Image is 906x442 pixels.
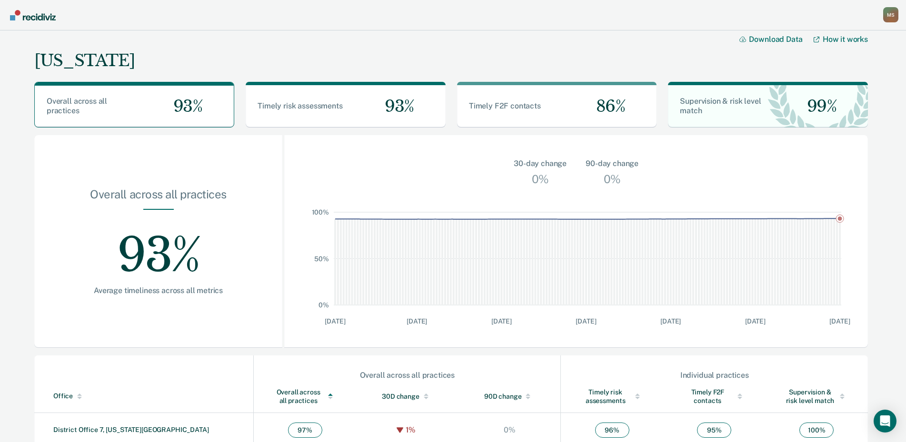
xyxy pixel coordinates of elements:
div: Office [53,392,249,400]
a: District Office 7, [US_STATE][GEOGRAPHIC_DATA] [53,426,209,433]
div: Overall across all practices [254,371,560,380]
span: Timely risk assessments [258,101,342,110]
img: Recidiviz [10,10,56,20]
span: 97 % [288,422,322,438]
button: Download Data [739,35,814,44]
span: 86% [588,97,626,116]
th: Toggle SortBy [458,380,561,413]
span: 93% [377,97,414,116]
span: Supervision & risk level match [680,97,761,115]
text: [DATE] [325,317,346,325]
button: Profile dropdown button [883,7,898,22]
div: Timely F2F contacts [682,388,747,405]
div: 30D change [375,392,439,401]
div: 93% [65,210,252,286]
span: 93% [166,97,203,116]
div: 1% [403,425,418,434]
div: 90-day change [586,158,638,169]
span: 100 % [799,422,834,438]
th: Toggle SortBy [663,380,766,413]
th: Toggle SortBy [34,380,254,413]
a: How it works [814,35,868,44]
div: [US_STATE] [34,51,135,70]
text: [DATE] [745,317,766,325]
text: [DATE] [576,317,597,325]
th: Toggle SortBy [561,380,663,413]
text: [DATE] [491,317,512,325]
th: Toggle SortBy [766,380,868,413]
div: Open Intercom Messenger [874,410,896,432]
div: Supervision & risk level match [785,388,849,405]
div: 90D change [478,392,542,401]
th: Toggle SortBy [254,380,356,413]
div: 30-day change [514,158,567,169]
div: 0% [601,169,623,188]
span: Overall across all practices [47,97,107,115]
div: 0% [529,169,551,188]
div: Average timeliness across all metrics [65,286,252,295]
span: Timely F2F contacts [469,101,541,110]
text: [DATE] [407,317,427,325]
span: 95 % [697,422,731,438]
div: M S [883,7,898,22]
text: [DATE] [660,317,681,325]
th: Toggle SortBy [356,380,458,413]
text: [DATE] [830,317,850,325]
div: Overall across all practices [65,187,252,209]
span: 99% [799,97,837,116]
div: Timely risk assessments [580,388,644,405]
div: Individual practices [561,371,867,380]
div: 0% [501,425,518,434]
span: 96 % [595,422,629,438]
div: Overall across all practices [273,388,337,405]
